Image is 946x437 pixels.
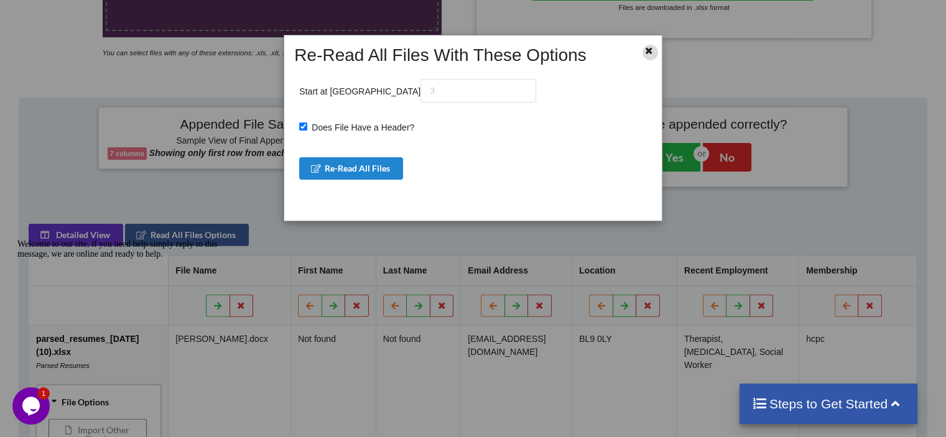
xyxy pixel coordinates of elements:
span: Welcome to our site, if you need help simply reply to this message, we are online and ready to help. [5,5,205,24]
span: Does File Have a Header? [307,122,414,132]
iframe: chat widget [12,234,236,381]
button: Re-Read All Files [299,157,403,180]
div: Welcome to our site, if you need help simply reply to this message, we are online and ready to help. [5,5,229,25]
iframe: chat widget [12,387,52,425]
h4: Steps to Get Started [752,396,906,412]
input: 3 [420,79,536,103]
h2: Re-Read All Files With These Options [288,45,626,66]
p: Start at [GEOGRAPHIC_DATA] [299,79,536,103]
